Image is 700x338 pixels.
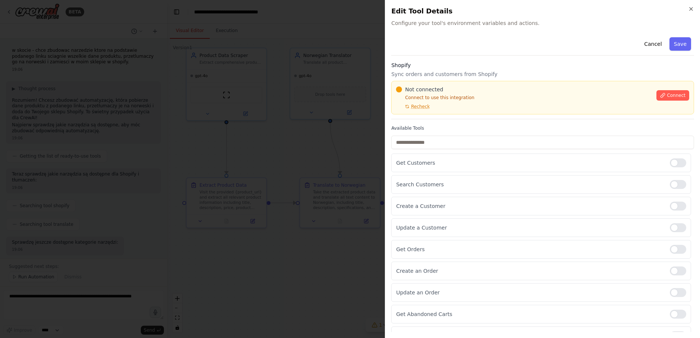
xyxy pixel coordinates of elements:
h2: Edit Tool Details [391,6,694,16]
span: Recheck [411,104,430,110]
p: Update a Customer [396,224,664,231]
p: Create an Order [396,267,664,275]
p: Update an Order [396,289,664,296]
h3: Shopify [391,61,694,69]
span: Not connected [405,86,443,93]
span: Connect [667,92,685,98]
button: Connect [656,90,689,101]
button: Cancel [640,37,666,51]
label: Available Tools [391,125,694,131]
p: Connect to use this integration [396,95,652,101]
span: Configure your tool's environment variables and actions. [391,19,694,27]
p: Get Orders [396,246,664,253]
button: Recheck [396,104,430,110]
p: Get Customers [396,159,664,167]
p: Create a Customer [396,202,664,210]
p: Search Customers [396,181,664,188]
p: Sync orders and customers from Shopify [391,70,694,78]
button: Save [669,37,691,51]
p: Get Abandoned Carts [396,310,664,318]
